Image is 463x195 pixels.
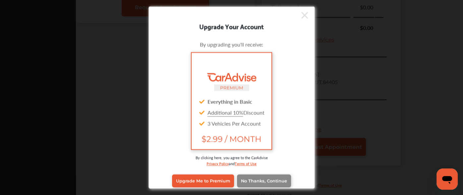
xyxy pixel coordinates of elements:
[172,174,234,187] a: Upgrade Me to Premium
[176,178,230,183] span: Upgrade Me to Premium
[159,40,305,48] div: By upgrading you'll receive:
[149,21,315,31] div: Upgrade Your Account
[241,178,287,183] span: No Thanks, Continue
[207,97,252,105] strong: Everything in Basic
[159,154,305,173] div: By clicking here, you agree to the CarAdvise and
[197,118,266,129] div: 3 Vehicles Per Account
[207,108,264,116] span: Discount
[206,160,229,166] a: Privacy Policy
[207,108,243,116] u: Additional 10%
[197,134,266,144] span: $2.99 / MONTH
[235,160,257,166] a: Terms of Use
[220,85,243,90] small: PREMIUM
[237,174,291,187] a: No Thanks, Continue
[436,168,458,190] iframe: Button to launch messaging window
